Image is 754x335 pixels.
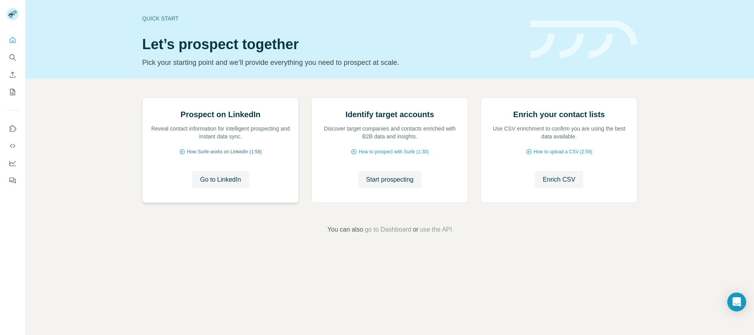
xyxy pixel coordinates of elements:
span: How Surfe works on LinkedIn (1:58) [187,148,262,155]
p: Reveal contact information for intelligent prospecting and instant data sync. [150,125,291,140]
span: How to upload a CSV (2:59) [534,148,592,155]
button: Start prospecting [358,171,421,188]
h2: Enrich your contact lists [513,109,605,120]
h1: Let’s prospect together [142,37,521,52]
button: Go to LinkedIn [192,171,249,188]
p: Use CSV enrichment to confirm you are using the best data available. [489,125,629,140]
button: Feedback [6,173,19,188]
button: Use Surfe on LinkedIn [6,121,19,136]
p: Discover target companies and contacts enriched with B2B data and insights. [320,125,460,140]
div: Quick start [142,15,521,22]
p: Pick your starting point and we’ll provide everything you need to prospect at scale. [142,57,521,68]
img: banner [530,20,637,59]
span: You can also [328,225,363,234]
button: go to Dashboard [365,225,411,234]
button: Enrich CSV [6,68,19,82]
button: Dashboard [6,156,19,170]
span: Enrich CSV [543,175,575,184]
span: Start prospecting [366,175,414,184]
button: use the API [420,225,452,234]
button: Quick start [6,33,19,47]
h2: Prospect on LinkedIn [181,109,260,120]
span: or [413,225,418,234]
h2: Identify target accounts [346,109,434,120]
div: Open Intercom Messenger [727,293,746,311]
button: Search [6,50,19,64]
button: My lists [6,85,19,99]
span: How to prospect with Surfe (1:30) [359,148,428,155]
button: Enrich CSV [535,171,583,188]
button: Use Surfe API [6,139,19,153]
span: Go to LinkedIn [200,175,241,184]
